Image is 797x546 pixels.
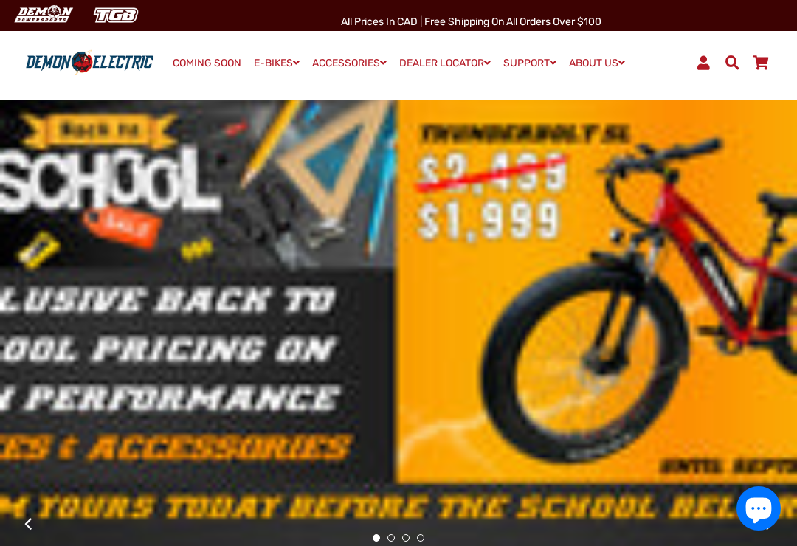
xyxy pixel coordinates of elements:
button: 2 of 4 [387,534,395,542]
span: All Prices in CAD | Free shipping on all orders over $100 [341,15,601,28]
a: E-BIKES [249,52,305,74]
inbox-online-store-chat: Shopify online store chat [732,486,785,534]
img: TGB Canada [86,3,146,27]
a: DEALER LOCATOR [394,52,496,74]
a: COMING SOON [168,53,246,74]
a: SUPPORT [498,52,562,74]
button: 4 of 4 [417,534,424,542]
a: ACCESSORIES [307,52,392,74]
img: Demon Electric [7,3,78,27]
button: 1 of 4 [373,534,380,542]
button: 3 of 4 [402,534,410,542]
img: Demon Electric logo [22,49,157,76]
a: ABOUT US [564,52,630,74]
